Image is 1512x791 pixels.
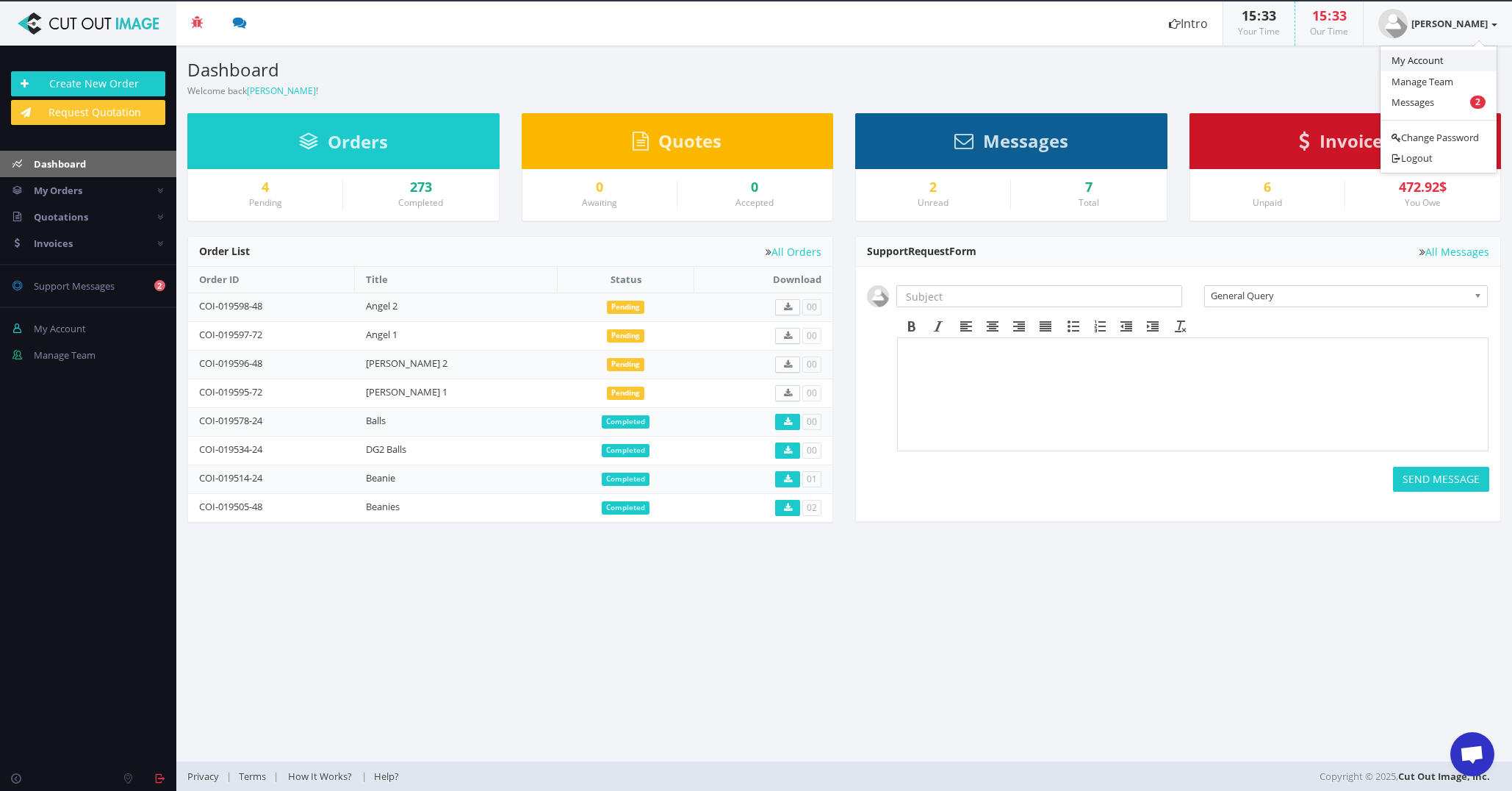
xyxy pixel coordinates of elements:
[34,279,115,293] span: Support Messages
[11,100,165,125] a: Request Quotation
[1356,180,1489,195] div: 472.92$
[1060,317,1087,336] div: Bullet list
[199,385,262,398] a: COI-019595-72
[1140,317,1166,336] div: Increase indent
[1320,769,1490,784] span: Copyright © 2025,
[1299,137,1392,151] a: Invoices
[11,12,165,35] img: Cut Out Image
[355,267,558,293] th: Title
[1310,25,1348,37] small: Our Time
[582,196,617,209] small: Awaiting
[278,770,361,783] a: How It Works?
[694,267,832,293] th: Download
[187,85,318,97] small: Welcome back !
[918,196,948,209] small: Unread
[658,129,721,153] span: Quotes
[1032,317,1059,336] div: Justify
[366,500,400,513] a: Beanies
[199,244,250,258] span: Order List
[925,317,951,336] div: Italic
[867,180,999,195] a: 2
[231,770,273,783] a: Terms
[328,129,388,154] span: Orders
[867,244,976,258] span: Support Form
[1470,96,1486,109] span: 2
[1327,7,1332,24] span: :
[34,348,96,362] span: Manage Team
[953,317,979,336] div: Align left
[1380,50,1497,71] a: My Account
[1405,196,1441,209] small: You Owe
[1380,71,1497,93] a: Manage Team
[1378,9,1408,38] img: user_default.jpg
[288,770,352,783] span: How It Works?
[633,137,721,151] a: Quotes
[199,299,262,312] a: COI-019598-48
[199,443,262,456] a: COI-019534-24
[299,138,388,151] a: Orders
[187,60,833,79] h3: Dashboard
[34,322,86,335] span: My Account
[1211,286,1469,305] span: General Query
[766,246,821,257] a: All Orders
[1380,127,1497,148] a: Change Password
[1320,129,1392,153] span: Invoices
[1006,317,1032,336] div: Align right
[1411,17,1488,30] strong: [PERSON_NAME]
[154,280,165,291] b: 2
[602,501,649,515] span: Completed
[367,770,406,783] a: Help?
[199,414,262,427] a: COI-019578-24
[908,244,949,258] span: Request
[366,385,447,398] a: [PERSON_NAME] 1
[899,317,925,336] div: Bold
[199,500,262,513] a: COI-019505-48
[187,762,1063,791] div: | | |
[199,180,331,195] a: 4
[979,317,1006,336] div: Align center
[983,129,1068,153] span: Messages
[1079,196,1099,209] small: Total
[34,157,86,171] span: Dashboard
[1253,196,1282,209] small: Unpaid
[366,328,397,341] a: Angel 1
[896,285,1182,307] input: Subject
[1398,770,1490,783] a: Cut Out Image, Inc.
[1261,7,1276,24] span: 33
[1364,1,1512,46] a: [PERSON_NAME]
[1312,7,1327,24] span: 15
[34,210,88,223] span: Quotations
[1201,180,1333,195] a: 6
[366,443,406,456] a: DG2 Balls
[1419,246,1489,257] a: All Messages
[34,184,82,197] span: My Orders
[607,301,644,314] span: Pending
[199,328,262,341] a: COI-019597-72
[187,770,226,783] a: Privacy
[1113,317,1140,336] div: Decrease indent
[249,196,282,209] small: Pending
[247,85,316,97] a: [PERSON_NAME]
[1154,1,1223,46] a: Intro
[1238,25,1280,37] small: Your Time
[1393,467,1489,492] button: SEND MESSAGE
[867,285,889,307] img: user_default.jpg
[602,415,649,429] span: Completed
[11,71,165,96] a: Create New Order
[199,471,262,484] a: COI-019514-24
[533,180,666,195] a: 0
[607,329,644,343] span: Pending
[1242,7,1256,24] span: 15
[1380,92,1497,113] a: Messages2
[558,267,694,293] th: Status
[366,299,397,312] a: Angel 2
[188,267,355,293] th: Order ID
[688,180,821,195] a: 0
[1332,7,1347,24] span: 33
[398,196,443,209] small: Completed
